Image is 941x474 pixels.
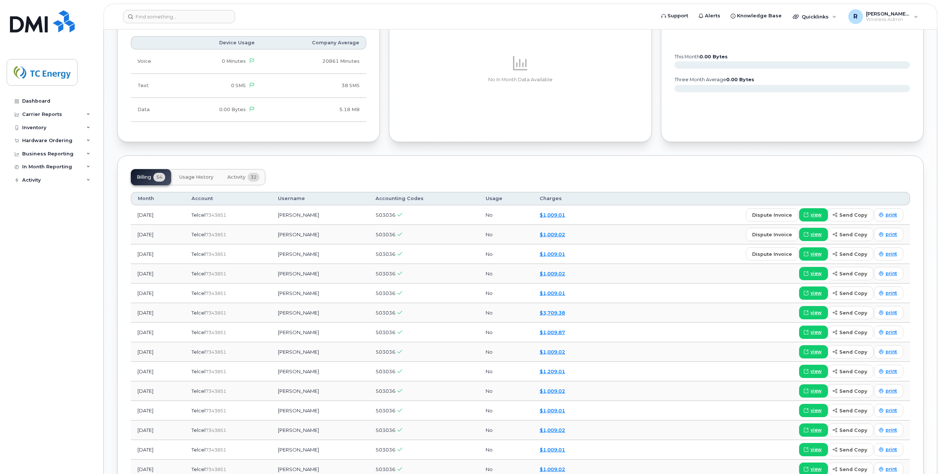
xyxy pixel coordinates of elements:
span: 7343851 [205,447,226,453]
td: No [479,362,533,381]
span: 503036 [376,427,395,433]
a: $1,009.02 [540,466,565,472]
span: print [886,251,897,257]
td: Text [131,74,177,98]
span: 7343851 [205,251,226,257]
a: view [799,365,828,378]
a: print [874,404,903,417]
span: print [886,329,897,336]
td: [PERSON_NAME] [271,264,369,284]
span: view [811,407,822,414]
th: Usage [479,192,533,205]
span: print [886,368,897,375]
span: 503036 [376,290,395,296]
span: 7343851 [205,369,226,374]
a: print [874,306,903,319]
p: No In Month Data Available [402,76,638,83]
span: view [811,388,822,394]
a: view [799,384,828,398]
span: 0.00 Bytes [219,107,246,112]
span: print [886,290,897,296]
span: Telcel [191,329,205,335]
span: view [811,368,822,375]
a: view [799,345,828,358]
button: send copy [828,423,873,437]
span: send copy [839,388,867,395]
td: [PERSON_NAME] [271,381,369,401]
td: [PERSON_NAME] [271,420,369,440]
td: [PERSON_NAME] [271,401,369,420]
a: view [799,326,828,339]
span: Telcel [191,466,205,472]
span: Telcel [191,212,205,218]
tspan: 0.00 Bytes [700,54,728,59]
a: $1,009.02 [540,349,565,355]
span: print [886,427,897,433]
button: send copy [828,267,873,280]
span: dispute invoice [752,212,792,219]
td: No [479,205,533,225]
a: $1,009.02 [540,388,565,394]
span: print [886,270,897,277]
span: print [886,446,897,453]
a: view [799,404,828,417]
span: send copy [839,407,867,414]
span: view [811,309,822,316]
th: Month [131,192,185,205]
a: view [799,423,828,437]
button: send copy [828,384,873,398]
span: 503036 [376,447,395,453]
span: send copy [839,290,867,297]
td: [PERSON_NAME] [271,342,369,362]
td: [DATE] [131,342,185,362]
span: 7343851 [205,271,226,276]
span: Wireless Admin [866,17,910,23]
tspan: 0.00 Bytes [726,77,754,82]
span: 503036 [376,310,395,316]
span: 503036 [376,329,395,335]
span: print [886,466,897,473]
span: 7343851 [205,291,226,296]
a: print [874,247,903,261]
a: print [874,208,903,221]
td: [DATE] [131,244,185,264]
td: No [479,284,533,303]
a: print [874,384,903,398]
span: Telcel [191,368,205,374]
span: 0 Minutes [222,58,246,64]
span: 7343851 [205,467,226,472]
button: send copy [828,306,873,319]
a: view [799,228,828,241]
span: view [811,348,822,355]
span: 7343851 [205,349,226,355]
td: [DATE] [131,420,185,440]
span: view [811,270,822,277]
a: view [799,208,828,221]
span: R [853,12,857,21]
td: [DATE] [131,205,185,225]
span: 7343851 [205,330,226,335]
span: Telcel [191,408,205,413]
span: 503036 [376,349,395,355]
a: print [874,345,903,358]
td: [DATE] [131,381,185,401]
td: [DATE] [131,401,185,420]
a: $1,009.02 [540,271,565,276]
span: Telcel [191,231,205,237]
td: [DATE] [131,225,185,244]
button: send copy [828,404,873,417]
a: $1,009.02 [540,231,565,237]
span: view [811,212,822,218]
button: dispute invoice [746,247,798,261]
span: view [811,466,822,473]
td: [PERSON_NAME] [271,323,369,342]
td: No [479,381,533,401]
a: $1,009.01 [540,212,565,218]
button: send copy [828,228,873,241]
span: send copy [839,466,867,473]
span: view [811,427,822,433]
button: send copy [828,286,873,300]
span: 7343851 [205,212,226,218]
td: [DATE] [131,323,185,342]
th: Charges [533,192,603,205]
